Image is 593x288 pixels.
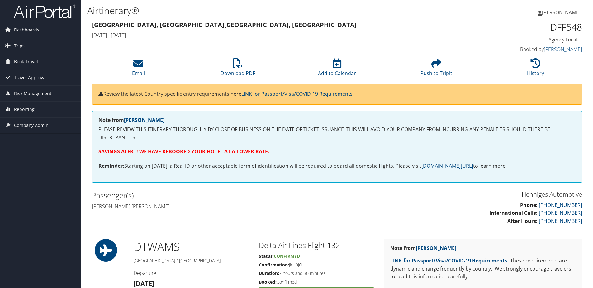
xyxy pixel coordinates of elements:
[539,202,582,209] a: [PHONE_NUMBER]
[14,118,49,133] span: Company Admin
[14,38,25,54] span: Trips
[259,262,374,268] h5: JKH9JO
[259,270,279,276] strong: Duration:
[98,126,576,142] p: PLEASE REVIEW THIS ITINERARY THOROUGHLY BY CLOSE OF BUSINESS ON THE DATE OF TICKET ISSUANCE. THIS...
[538,3,587,22] a: [PERSON_NAME]
[467,36,582,43] h4: Agency Locator
[92,32,457,39] h4: [DATE] - [DATE]
[124,117,164,123] a: [PERSON_NAME]
[507,218,538,224] strong: After Hours:
[390,257,507,264] a: LINK for Passport/Visa/COVID-19 Requirements
[14,54,38,70] span: Book Travel
[98,90,576,98] p: Review the latest Country specific entry requirements here
[98,117,164,123] strong: Note from
[87,4,420,17] h1: Airtinerary®
[542,9,581,16] span: [PERSON_NAME]
[274,253,300,259] span: Confirmed
[132,62,145,77] a: Email
[318,62,356,77] a: Add to Calendar
[390,245,456,252] strong: Note from
[539,218,582,224] a: [PHONE_NUMBER]
[92,190,332,201] h2: Passenger(s)
[98,162,576,170] p: Starting on [DATE], a Real ID or other acceptable form of identification will be required to boar...
[98,162,124,169] strong: Reminder:
[421,162,473,169] a: [DOMAIN_NAME][URL]
[92,203,332,210] h4: [PERSON_NAME] [PERSON_NAME]
[92,21,357,29] strong: [GEOGRAPHIC_DATA], [GEOGRAPHIC_DATA] [GEOGRAPHIC_DATA], [GEOGRAPHIC_DATA]
[259,253,274,259] strong: Status:
[259,240,374,251] h2: Delta Air Lines Flight 132
[259,262,289,268] strong: Confirmation:
[14,102,35,117] span: Reporting
[98,148,269,155] strong: SAVINGS ALERT! WE HAVE REBOOKED YOUR HOTEL AT A LOWER RATE.
[520,202,538,209] strong: Phone:
[14,4,76,19] img: airportal-logo.png
[14,22,39,38] span: Dashboards
[259,279,277,285] strong: Booked:
[259,279,374,285] h5: Confirmed
[134,279,154,288] strong: [DATE]
[134,270,249,276] h4: Departure
[489,209,538,216] strong: International Calls:
[467,46,582,53] h4: Booked by
[14,86,51,101] span: Risk Management
[241,90,353,97] a: LINK for Passport/Visa/COVID-19 Requirements
[134,257,249,264] h5: [GEOGRAPHIC_DATA] / [GEOGRAPHIC_DATA]
[539,209,582,216] a: [PHONE_NUMBER]
[342,190,582,199] h3: Henniges Automotive
[527,62,544,77] a: History
[390,257,576,281] p: - These requirements are dynamic and change frequently by country. We strongly encourage traveler...
[14,70,47,85] span: Travel Approval
[544,46,582,53] a: [PERSON_NAME]
[467,21,582,34] h1: DFF548
[134,239,249,255] h1: DTW AMS
[259,270,374,276] h5: 7 hours and 30 minutes
[416,245,456,252] a: [PERSON_NAME]
[221,62,255,77] a: Download PDF
[420,62,452,77] a: Push to Tripit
